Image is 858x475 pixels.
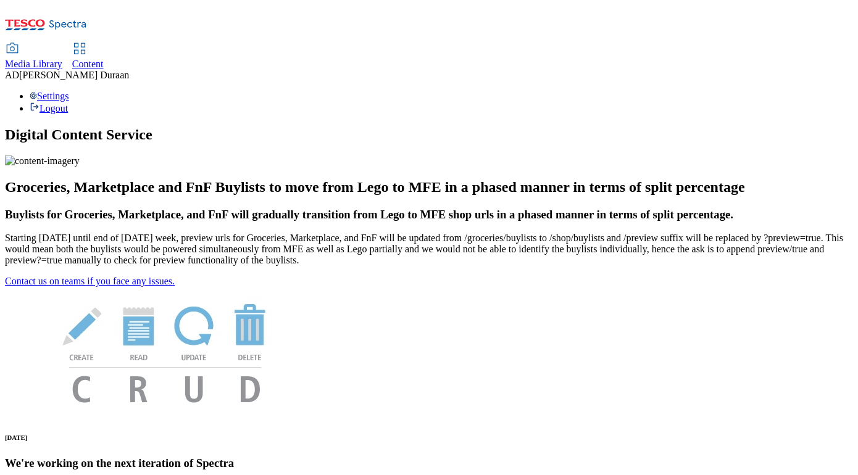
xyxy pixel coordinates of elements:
img: News Image [5,287,326,416]
span: Media Library [5,59,62,69]
span: Content [72,59,104,69]
img: content-imagery [5,155,80,167]
h3: We're working on the next iteration of Spectra [5,456,853,470]
span: [PERSON_NAME] Duraan [19,70,129,80]
a: Content [72,44,104,70]
h6: [DATE] [5,434,853,441]
span: AD [5,70,19,80]
a: Logout [30,103,68,114]
a: Contact us on teams if you face any issues. [5,276,175,286]
a: Settings [30,91,69,101]
h1: Digital Content Service [5,126,853,143]
h2: Groceries, Marketplace and FnF Buylists to move from Lego to MFE in a phased manner in terms of s... [5,179,853,196]
h3: Buylists for Groceries, Marketplace, and FnF will gradually transition from Lego to MFE shop urls... [5,208,853,221]
a: Media Library [5,44,62,70]
p: Starting [DATE] until end of [DATE] week, preview urls for Groceries, Marketplace, and FnF will b... [5,233,853,266]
